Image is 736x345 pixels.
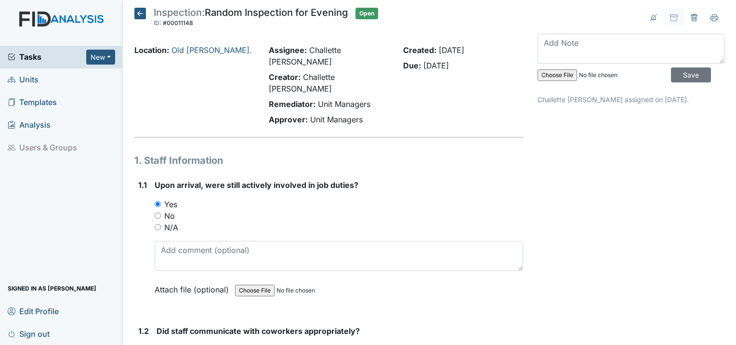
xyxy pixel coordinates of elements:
[8,118,51,133] span: Analysis
[154,8,348,29] div: Random Inspection for Evening
[138,325,149,337] label: 1.2
[8,51,86,63] a: Tasks
[671,67,711,82] input: Save
[163,19,193,27] span: #00011148
[155,212,161,219] input: No
[423,61,449,70] span: [DATE]
[154,19,161,27] span: ID:
[154,7,205,18] span: Inspection:
[318,99,370,109] span: Unit Managers
[269,45,307,55] strong: Assignee:
[155,224,161,230] input: N/A
[134,45,169,55] strong: Location:
[164,199,177,210] label: Yes
[155,279,233,295] label: Attach file (optional)
[310,115,363,124] span: Unit Managers
[157,326,360,336] span: Did staff communicate with coworkers appropriately?
[171,45,252,55] a: Old [PERSON_NAME].
[403,45,436,55] strong: Created:
[439,45,464,55] span: [DATE]
[134,153,523,168] h1: 1. Staff Information
[8,304,59,318] span: Edit Profile
[164,210,175,222] label: No
[269,115,308,124] strong: Approver:
[538,94,724,105] p: Challette [PERSON_NAME] assigned on [DATE].
[138,179,147,191] label: 1.1
[155,180,358,190] span: Upon arrival, were still actively involved in job duties?
[355,8,378,19] span: Open
[86,50,115,65] button: New
[8,72,39,87] span: Units
[269,99,315,109] strong: Remediator:
[164,222,178,233] label: N/A
[8,281,96,296] span: Signed in as [PERSON_NAME]
[269,72,301,82] strong: Creator:
[403,61,421,70] strong: Due:
[8,95,57,110] span: Templates
[155,201,161,207] input: Yes
[8,326,50,341] span: Sign out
